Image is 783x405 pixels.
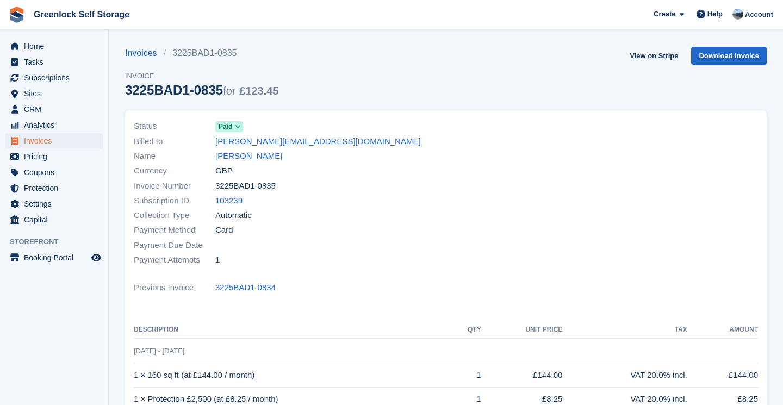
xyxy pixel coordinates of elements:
[691,47,767,65] a: Download Invoice
[5,196,103,211] a: menu
[9,7,25,23] img: stora-icon-8386f47178a22dfd0bd8f6a31ec36ba5ce8667c1dd55bd0f319d3a0aa187defe.svg
[215,282,276,294] a: 3225BAD1-0834
[5,212,103,227] a: menu
[134,135,215,148] span: Billed to
[10,236,108,247] span: Storefront
[5,165,103,180] a: menu
[134,282,215,294] span: Previous Invoice
[134,321,451,339] th: Description
[239,85,278,97] span: £123.45
[134,180,215,192] span: Invoice Number
[215,135,421,148] a: [PERSON_NAME][EMAIL_ADDRESS][DOMAIN_NAME]
[481,321,563,339] th: Unit Price
[5,39,103,54] a: menu
[625,47,682,65] a: View on Stripe
[134,254,215,266] span: Payment Attempts
[134,347,184,355] span: [DATE] - [DATE]
[134,363,451,388] td: 1 × 160 sq ft (at £144.00 / month)
[90,251,103,264] a: Preview store
[5,70,103,85] a: menu
[219,122,232,132] span: Paid
[24,212,89,227] span: Capital
[562,321,687,339] th: Tax
[134,150,215,163] span: Name
[24,102,89,117] span: CRM
[29,5,134,23] a: Greenlock Self Storage
[215,120,243,133] a: Paid
[24,149,89,164] span: Pricing
[5,117,103,133] a: menu
[5,54,103,70] a: menu
[451,363,481,388] td: 1
[125,71,278,82] span: Invoice
[134,120,215,133] span: Status
[24,54,89,70] span: Tasks
[134,195,215,207] span: Subscription ID
[223,85,235,97] span: for
[215,180,276,192] span: 3225BAD1-0835
[125,83,278,97] div: 3225BAD1-0835
[24,250,89,265] span: Booking Portal
[562,369,687,382] div: VAT 20.0% incl.
[5,250,103,265] a: menu
[687,321,758,339] th: Amount
[24,86,89,101] span: Sites
[745,9,773,20] span: Account
[134,165,215,177] span: Currency
[24,70,89,85] span: Subscriptions
[5,86,103,101] a: menu
[215,209,252,222] span: Automatic
[134,239,215,252] span: Payment Due Date
[125,47,164,60] a: Invoices
[24,165,89,180] span: Coupons
[654,9,675,20] span: Create
[5,102,103,117] a: menu
[215,150,282,163] a: [PERSON_NAME]
[5,180,103,196] a: menu
[687,363,758,388] td: £144.00
[134,209,215,222] span: Collection Type
[24,39,89,54] span: Home
[451,321,481,339] th: QTY
[24,133,89,148] span: Invoices
[215,254,220,266] span: 1
[215,195,243,207] a: 103239
[24,117,89,133] span: Analytics
[732,9,743,20] img: Jamie Hamilton
[134,224,215,236] span: Payment Method
[481,363,563,388] td: £144.00
[125,47,278,60] nav: breadcrumbs
[5,149,103,164] a: menu
[24,196,89,211] span: Settings
[5,133,103,148] a: menu
[215,165,233,177] span: GBP
[707,9,723,20] span: Help
[215,224,233,236] span: Card
[24,180,89,196] span: Protection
